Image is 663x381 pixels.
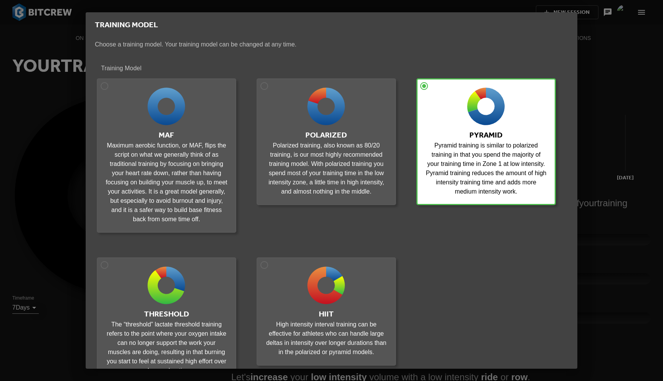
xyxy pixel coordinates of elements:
[97,78,236,233] div: Maximum aerobic function, or MAF, flips the script on what we generally think of as traditional t...
[305,129,347,141] h6: Polarized
[416,78,556,205] div: Pyramid training is similar to polarized training in that you spend the majority of your training...
[469,129,502,141] h6: Pyramid
[144,308,189,320] h6: Threshold
[257,257,396,366] div: High intensity interval training can be effective for athletes who can handle large deltas in int...
[319,308,334,320] h6: HIIT
[95,18,568,31] h2: Training Model
[257,78,396,205] div: Polarized training, also known as 80/20 training, is our most highly recommended training model. ...
[95,40,568,49] p: Choose a training model. Your training model can be changed at any time.
[159,129,174,141] h6: MAF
